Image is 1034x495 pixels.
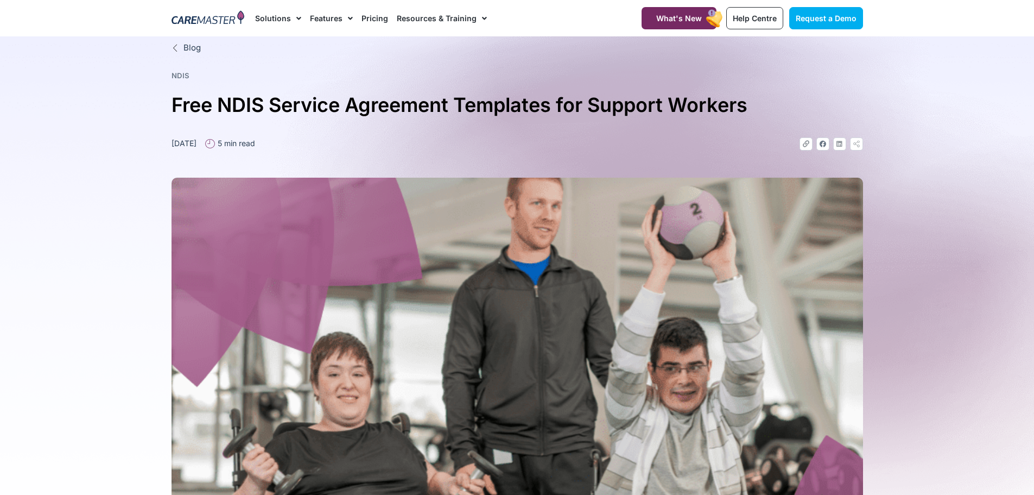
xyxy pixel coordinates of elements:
h1: Free NDIS Service Agreement Templates for Support Workers [172,89,863,121]
a: Help Centre [726,7,783,29]
time: [DATE] [172,139,196,148]
span: Request a Demo [796,14,857,23]
a: Request a Demo [789,7,863,29]
span: What's New [656,14,702,23]
img: CareMaster Logo [172,10,245,27]
a: NDIS [172,71,189,80]
span: Help Centre [733,14,777,23]
span: 5 min read [215,137,255,149]
a: Blog [172,42,863,54]
a: What's New [642,7,716,29]
span: Blog [181,42,201,54]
